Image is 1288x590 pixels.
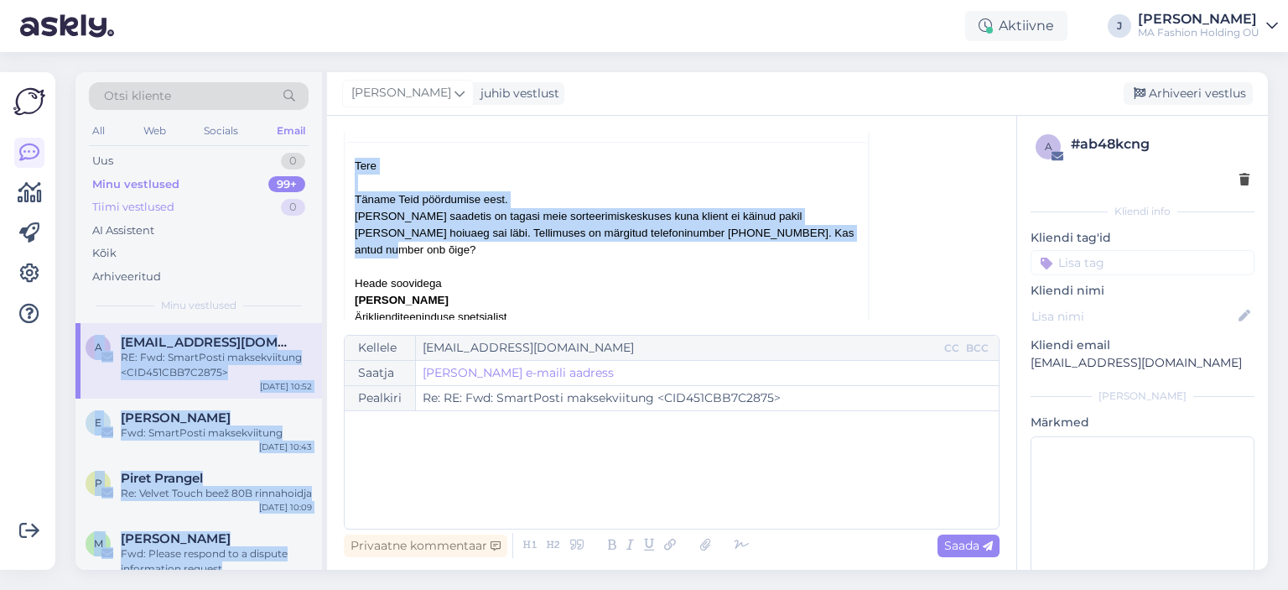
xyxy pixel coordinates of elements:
[281,199,305,216] div: 0
[344,535,507,557] div: Privaatne kommentaar
[1031,282,1254,300] p: Kliendi nimi
[941,341,963,356] div: CC
[1045,140,1052,153] span: a
[95,477,102,489] span: P
[1031,354,1254,372] p: [EMAIL_ADDRESS][DOMAIN_NAME]
[944,538,993,553] span: Saada
[1108,14,1131,38] div: J
[260,380,312,393] div: [DATE] 10:52
[423,364,614,382] a: [PERSON_NAME] e-maili aadress
[92,245,117,262] div: Kõik
[345,336,416,360] div: Kellele
[1031,414,1254,431] p: Märkmed
[92,269,161,285] div: Arhiveeritud
[416,386,999,410] input: Write subject here...
[95,341,102,353] span: a
[92,153,113,170] div: Uus
[140,120,169,142] div: Web
[161,298,236,313] span: Minu vestlused
[1138,13,1259,26] div: [PERSON_NAME]
[1124,82,1253,105] div: Arhiveeri vestlus
[1138,13,1278,39] a: [PERSON_NAME]MA Fashion Holding OÜ
[281,153,305,170] div: 0
[1031,337,1254,354] p: Kliendi email
[200,120,241,142] div: Socials
[355,210,854,340] span: [PERSON_NAME] saadetis on tagasi meie sorteerimiskeskuses kuna klient ei käinud pakil [PERSON_NAM...
[121,486,312,501] div: Re: Velvet Touch beež 80B rinnahoidja
[121,471,203,486] span: Piret Prangel
[416,336,941,360] input: Recepient...
[1031,204,1254,219] div: Kliendi info
[259,441,312,453] div: [DATE] 10:43
[351,84,451,102] span: [PERSON_NAME]
[121,426,312,441] div: Fwd: SmartPosti maksekviitung
[13,86,45,117] img: Askly Logo
[259,501,312,514] div: [DATE] 10:09
[92,199,174,216] div: Tiimi vestlused
[121,531,231,546] span: Mart Sillaots
[1071,134,1249,154] div: # ab48kcng
[1031,389,1254,404] div: [PERSON_NAME]
[89,120,108,142] div: All
[965,11,1067,41] div: Aktiivne
[94,537,103,550] span: M
[474,85,559,102] div: juhib vestlust
[345,386,416,410] div: Pealkiri
[963,341,992,356] div: BCC
[268,176,305,193] div: 99+
[121,410,231,426] span: Eva Erikson
[355,294,449,306] strong: [PERSON_NAME]
[121,546,312,577] div: Fwd: Please respond to a dispute information request
[95,416,101,429] span: E
[92,176,179,193] div: Minu vestlused
[345,361,416,385] div: Saatja
[92,222,154,239] div: AI Assistent
[1138,26,1259,39] div: MA Fashion Holding OÜ
[104,87,171,105] span: Otsi kliente
[1031,307,1235,326] input: Lisa nimi
[355,159,508,206] span: Tere Täname Teid pöördumise eest.
[1031,229,1254,247] p: Kliendi tag'id
[121,335,295,350] span: ariklient@smartposti.com
[1031,250,1254,275] input: Lisa tag
[273,120,309,142] div: Email
[121,350,312,380] div: RE: Fwd: SmartPosti maksekviitung <CID451CBB7C2875>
